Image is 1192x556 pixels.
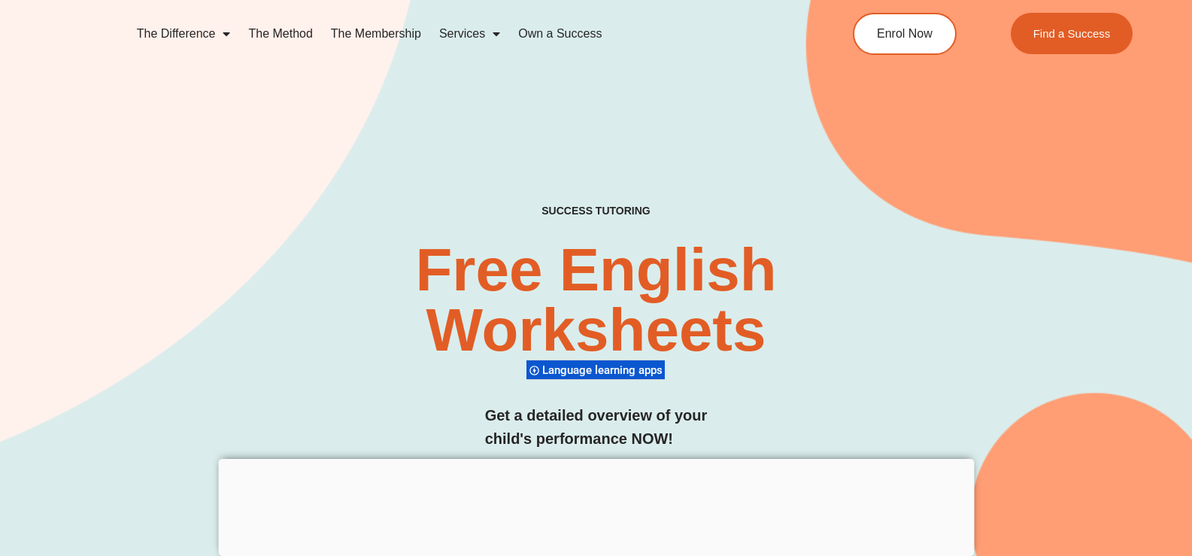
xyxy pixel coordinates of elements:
a: The Method [239,17,321,51]
a: Services [430,17,509,51]
h3: Get a detailed overview of your child's performance NOW! [485,404,708,451]
span: Find a Success [1033,28,1110,39]
a: The Membership [322,17,430,51]
a: The Difference [128,17,240,51]
iframe: Advertisement [218,459,974,552]
div: Language learning apps [526,360,665,380]
a: Find a Success [1010,13,1133,54]
h4: SUCCESS TUTORING​ [437,205,754,217]
span: Language learning apps [542,363,667,377]
a: Enrol Now [853,13,957,55]
h2: Free English Worksheets​ [242,240,950,360]
span: Enrol Now [877,28,933,40]
a: Own a Success [509,17,611,51]
nav: Menu [128,17,791,51]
